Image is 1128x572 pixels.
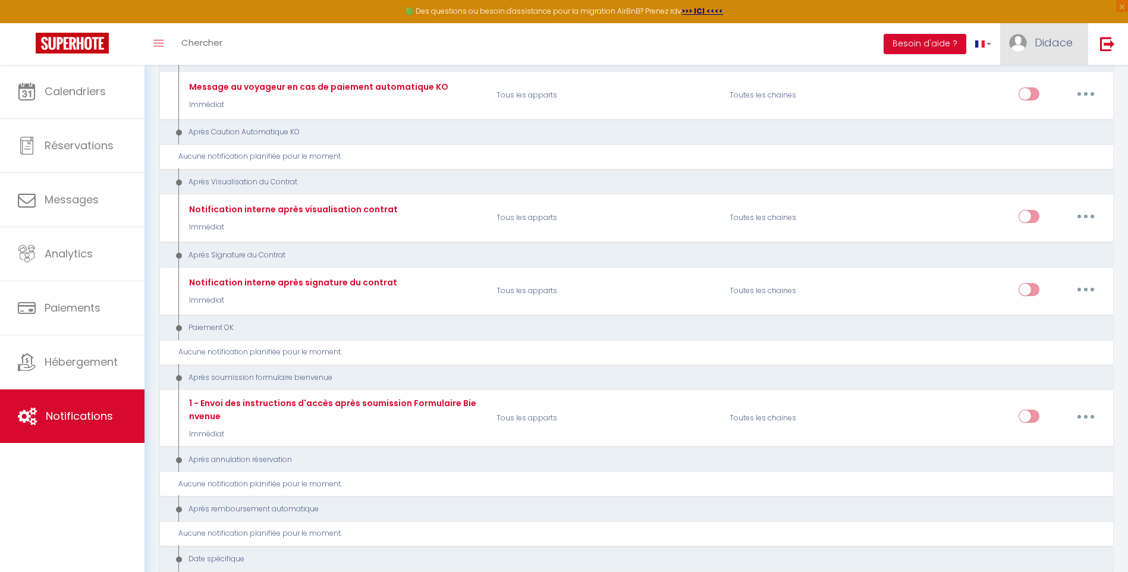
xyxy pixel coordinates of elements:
div: Après Caution Automatique KO [170,127,1085,138]
p: Immédiat [186,222,398,233]
span: Analytics [45,246,93,261]
p: Tous les apparts [489,201,722,235]
div: Toutes les chaines [722,201,877,235]
div: Aucune notification planifiée pour le moment. [178,528,1103,539]
a: Chercher [172,23,231,65]
div: Après remboursement automatique [170,504,1085,515]
div: Toutes les chaines [722,397,877,440]
span: Réservations [45,138,114,153]
div: Message au voyageur en cas de paiement automatique KO [186,80,448,93]
a: ... Didace [1000,23,1088,65]
div: Aucune notification planifiée pour le moment. [178,347,1103,358]
button: Besoin d'aide ? [884,34,966,54]
p: Tous les apparts [489,397,722,440]
span: Paiements [45,300,100,315]
a: >>> ICI <<<< [681,6,723,16]
div: Aprés annulation réservation [170,454,1085,466]
p: Immédiat [186,429,481,440]
span: Hébergement [45,354,118,369]
p: Immédiat [186,295,397,306]
p: Tous les apparts [489,274,722,309]
div: Aucune notification planifiée pour le moment. [178,151,1103,162]
div: Notification interne après signature du contrat [186,276,397,289]
div: Paiement OK [170,322,1085,334]
div: Notification interne après visualisation contrat [186,203,398,216]
div: Après Signature du Contrat [170,250,1085,261]
img: logout [1100,36,1115,51]
div: Après Visualisation du Contrat [170,177,1085,188]
span: Didace [1035,35,1073,50]
img: Super Booking [36,33,109,54]
img: ... [1009,34,1027,52]
span: Chercher [181,36,222,49]
p: Immédiat [186,99,448,111]
span: Notifications [46,408,113,423]
div: Après soumission formulaire bienvenue [170,372,1085,384]
p: Tous les apparts [489,78,722,113]
div: 1 - Envoi des instructions d'accès après soumission Formulaire Bienvenue [186,397,481,423]
div: Toutes les chaines [722,274,877,309]
div: Aucune notification planifiée pour le moment. [178,479,1103,490]
span: Messages [45,192,99,207]
span: Calendriers [45,84,106,99]
div: Date spécifique [170,554,1085,565]
div: Toutes les chaines [722,78,877,113]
